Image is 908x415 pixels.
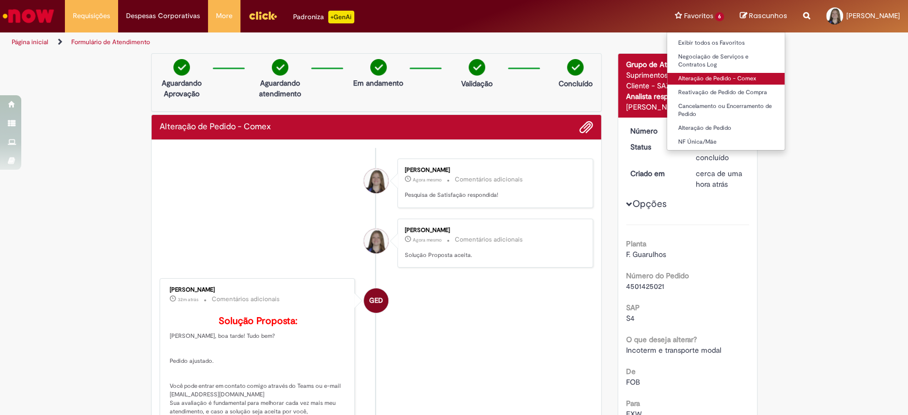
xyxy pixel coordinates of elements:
p: Pesquisa de Satisfação respondida! [405,191,582,200]
div: [PERSON_NAME] [626,102,749,112]
div: Gabriele Estefane Da Silva [364,288,388,313]
a: Alteração de Pedido - Comex [667,73,785,85]
b: Planta [626,239,646,248]
span: 4501425021 [626,281,664,291]
div: Tarsila Fernanda Arroyo Gabriel [364,229,388,253]
div: [PERSON_NAME] [405,167,582,173]
img: check-circle-green.png [567,59,584,76]
a: Negociação de Serviços e Contratos Log [667,51,785,71]
b: SAP [626,303,640,312]
p: Validação [461,78,493,89]
b: Para [626,399,640,408]
a: Exibir todos os Favoritos [667,37,785,49]
b: Solução Proposta: [219,315,297,327]
span: Agora mesmo [413,237,441,243]
a: Formulário de Atendimento [71,38,150,46]
time: 29/09/2025 10:30:15 [178,296,198,303]
p: Concluído [558,78,592,89]
img: check-circle-green.png [173,59,190,76]
div: Analista responsável: [626,91,749,102]
img: check-circle-green.png [469,59,485,76]
span: GED [369,288,383,313]
a: Cancelamento ou Encerramento de Pedido [667,101,785,120]
b: O que deseja alterar? [626,335,697,344]
a: Página inicial [12,38,48,46]
div: Tarsila Fernanda Arroyo Gabriel [364,169,388,193]
span: cerca de uma hora atrás [696,169,742,189]
div: [PERSON_NAME] [405,227,582,234]
small: Comentários adicionais [455,235,523,244]
p: +GenAi [328,11,354,23]
a: Reativação de Pedido de Compra [667,87,785,98]
dt: Número [622,126,688,136]
b: De [626,367,636,376]
div: Suprimentos PSS - Atendimento ao Cliente - SAZ [626,70,749,91]
p: Aguardando Aprovação [156,78,207,99]
span: F. Guarulhos [626,250,666,259]
ul: Trilhas de página [8,32,597,52]
span: Agora mesmo [413,177,441,183]
p: Aguardando atendimento [254,78,306,99]
div: Padroniza [293,11,354,23]
img: check-circle-green.png [272,59,288,76]
time: 29/09/2025 11:02:30 [413,237,441,243]
span: FOB [626,377,640,387]
div: Grupo de Atribuição: [626,59,749,70]
p: Solução Proposta aceita. [405,251,582,260]
small: Comentários adicionais [455,175,523,184]
time: 29/09/2025 09:34:41 [696,169,742,189]
span: 32m atrás [178,296,198,303]
span: More [216,11,232,21]
img: ServiceNow [1,5,56,27]
div: [PERSON_NAME] [170,287,347,293]
dt: Criado em [622,168,688,179]
span: Requisições [73,11,110,21]
a: Alteração de Pedido [667,122,785,134]
time: 29/09/2025 11:02:38 [413,177,441,183]
ul: Favoritos [667,32,785,151]
div: 29/09/2025 09:34:41 [696,168,745,189]
div: Encerrado concluído [696,142,745,163]
button: Adicionar anexos [579,120,593,134]
img: check-circle-green.png [370,59,387,76]
span: S4 [626,313,635,323]
span: [PERSON_NAME] [846,11,900,20]
img: click_logo_yellow_360x200.png [248,7,277,23]
dt: Status [622,142,688,152]
small: Comentários adicionais [212,295,280,304]
a: Rascunhos [740,11,787,21]
span: Favoritos [684,11,713,21]
a: NF Única/Mãe [667,136,785,148]
span: Incoterm e transporte modal [626,345,721,355]
b: Número do Pedido [626,271,689,280]
p: Em andamento [353,78,403,88]
span: Despesas Corporativas [126,11,200,21]
span: 6 [715,12,724,21]
h2: Alteração de Pedido - Comex Histórico de tíquete [160,122,271,132]
span: Rascunhos [749,11,787,21]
